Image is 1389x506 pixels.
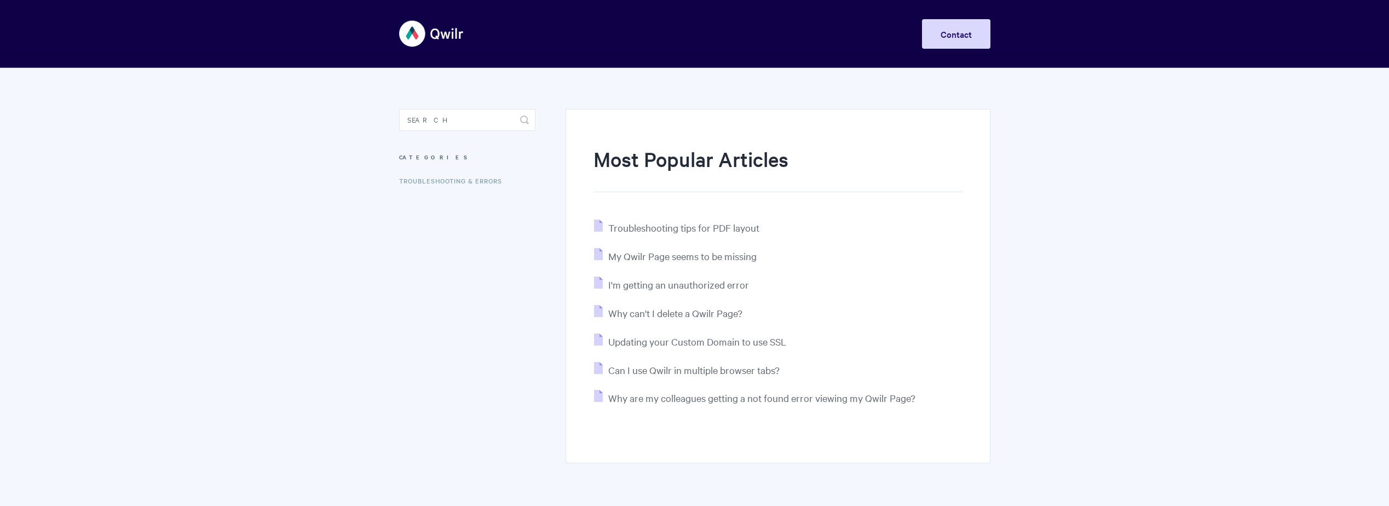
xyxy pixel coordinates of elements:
[399,109,535,131] input: Search
[608,250,757,262] span: My Qwilr Page seems to be missing
[594,250,757,262] a: My Qwilr Page seems to be missing
[594,278,749,291] a: I'm getting an unauthorized error
[399,147,535,167] h3: Categories
[594,364,780,376] a: Can I use Qwilr in multiple browser tabs?
[594,221,759,234] a: Troubleshooting tips for PDF layout
[608,392,915,404] span: Why are my colleagues getting a not found error viewing my Qwilr Page?
[608,221,759,234] span: Troubleshooting tips for PDF layout
[594,307,742,319] a: Why can't I delete a Qwilr Page?
[608,307,742,319] span: Why can't I delete a Qwilr Page?
[608,278,749,291] span: I'm getting an unauthorized error
[594,335,786,348] a: Updating your Custom Domain to use SSL
[593,145,962,192] h1: Most Popular Articles
[608,364,780,376] span: Can I use Qwilr in multiple browser tabs?
[608,335,786,348] span: Updating your Custom Domain to use SSL
[594,392,915,404] a: Why are my colleagues getting a not found error viewing my Qwilr Page?
[399,170,510,192] a: Troubleshooting & Errors
[399,13,464,54] img: Qwilr Help Center
[922,19,990,49] a: Contact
